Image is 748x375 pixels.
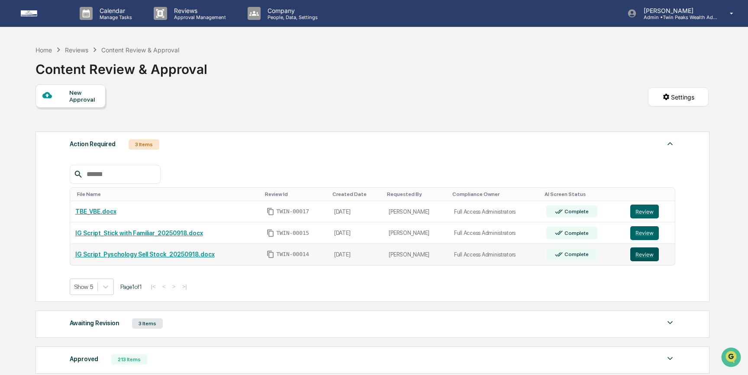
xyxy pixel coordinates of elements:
img: 1746055101610-c473b297-6a78-478c-a979-82029cc54cd1 [9,66,24,82]
div: Toggle SortBy [452,191,538,197]
div: Content Review & Approval [101,46,179,54]
p: Reviews [167,7,230,14]
span: Copy Id [267,208,274,215]
div: We're available if you need us! [29,75,110,82]
a: 🖐️Preclearance [5,106,59,121]
button: Review [630,226,659,240]
img: caret [665,353,675,364]
td: [DATE] [329,222,384,244]
div: Awaiting Revision [70,317,119,329]
p: Admin • Twin Peaks Wealth Advisors [637,14,717,20]
a: Powered byPylon [61,146,105,153]
span: TWIN-00017 [276,208,309,215]
span: Copy Id [267,229,274,237]
img: logo [21,10,62,16]
td: Full Access Administrators [449,222,541,244]
div: Reviews [65,46,88,54]
button: Review [630,205,659,218]
button: > [170,283,178,290]
div: Action Required [70,138,116,150]
div: Toggle SortBy [77,191,258,197]
div: 🗄️ [63,110,70,117]
span: Preclearance [17,109,56,118]
td: [PERSON_NAME] [384,244,448,265]
a: IG Script_Pyschology Sell Stock_20250918.docx [75,251,215,258]
button: Start new chat [147,69,158,79]
td: [DATE] [329,201,384,223]
span: Pylon [86,147,105,153]
span: TWIN-00014 [276,251,309,258]
div: 🖐️ [9,110,16,117]
div: 213 Items [111,354,147,365]
div: Toggle SortBy [545,191,622,197]
a: IG Script_Stick with Familiar_20250918.docx [75,230,203,237]
span: Data Lookup [17,125,55,134]
div: Home [35,46,52,54]
div: New Approval [69,89,98,103]
td: [PERSON_NAME] [384,201,448,223]
a: TBE_VBE.docx [75,208,116,215]
span: TWIN-00015 [276,230,309,237]
div: Toggle SortBy [332,191,380,197]
td: [PERSON_NAME] [384,222,448,244]
p: Manage Tasks [93,14,136,20]
button: Settings [648,87,709,106]
a: 🔎Data Lookup [5,122,58,138]
button: >| [179,283,189,290]
img: caret [665,138,675,149]
p: How can we help? [9,18,158,32]
p: Company [261,7,322,14]
a: Review [630,205,670,218]
img: caret [665,317,675,328]
a: Review [630,247,670,261]
div: Toggle SortBy [387,191,445,197]
span: Page 1 of 1 [120,283,142,290]
div: Toggle SortBy [632,191,671,197]
div: 3 Items [132,318,163,329]
button: < [160,283,168,290]
div: Complete [563,208,588,215]
a: Review [630,226,670,240]
p: [PERSON_NAME] [637,7,717,14]
div: 🔎 [9,126,16,133]
td: [DATE] [329,244,384,265]
iframe: Open customer support [720,346,744,370]
button: Review [630,247,659,261]
a: 🗄️Attestations [59,106,111,121]
p: Approval Management [167,14,230,20]
span: Attestations [71,109,107,118]
div: Toggle SortBy [265,191,326,197]
div: 3 Items [129,139,159,150]
button: |< [148,283,158,290]
td: Full Access Administrators [449,244,541,265]
div: Start new chat [29,66,142,75]
div: Complete [563,230,588,236]
td: Full Access Administrators [449,201,541,223]
span: Copy Id [267,250,274,258]
p: People, Data, Settings [261,14,322,20]
p: Calendar [93,7,136,14]
div: Content Review & Approval [35,54,207,77]
div: Complete [563,251,588,257]
div: Approved [70,353,98,365]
